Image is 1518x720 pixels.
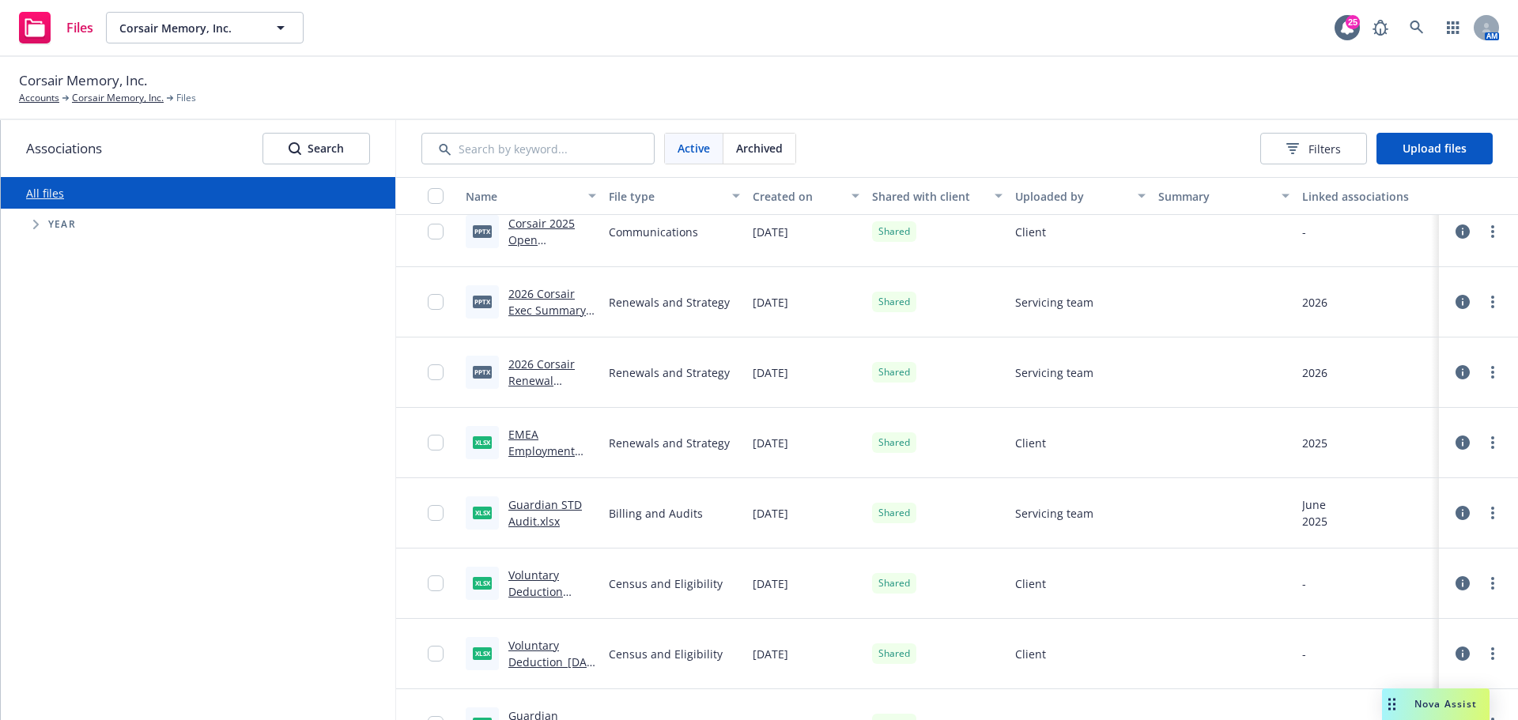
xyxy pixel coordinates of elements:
span: [DATE] [753,364,788,381]
input: Toggle Row Selected [428,435,444,450]
a: Accounts [19,91,59,105]
span: Renewals and Strategy [609,364,730,381]
span: Shared [878,576,910,590]
svg: Search [289,142,301,155]
div: 25 [1346,15,1360,29]
a: more [1483,292,1502,311]
span: Corsair Memory, Inc. [19,70,147,91]
a: more [1483,363,1502,382]
a: 2026 Corsair Exec Summary [DATE].pptx [508,286,586,334]
a: EMEA Employment Rules Spreadsheet.xlsx [508,427,593,508]
span: Filters [1286,141,1341,157]
span: Associations [26,138,102,159]
input: Search by keyword... [421,133,655,164]
div: Summary [1158,188,1271,205]
button: SearchSearch [262,133,370,164]
input: Toggle Row Selected [428,505,444,521]
span: Renewals and Strategy [609,294,730,311]
span: Shared [878,365,910,379]
span: pptx [473,225,492,237]
div: - [1302,224,1306,240]
button: Name [459,177,602,215]
a: more [1483,574,1502,593]
span: Client [1015,646,1046,662]
span: xlsx [473,507,492,518]
span: Filters [1308,141,1341,157]
button: Upload files [1376,133,1493,164]
a: Guardian STD Audit.xlsx [508,497,582,529]
a: Search [1401,12,1433,43]
span: [DATE] [753,224,788,240]
span: Shared [878,506,910,520]
input: Toggle Row Selected [428,575,444,591]
div: File type [609,188,722,205]
button: File type [602,177,746,215]
div: Uploaded by [1015,188,1128,205]
button: Nova Assist [1382,688,1490,720]
button: Created on [746,177,866,215]
span: Year [48,220,76,229]
span: Files [66,21,93,34]
a: Corsair Memory, Inc. [72,91,164,105]
span: Archived [736,140,783,156]
a: Voluntary Deduction_[DATE].xlsx [508,638,593,686]
button: Summary [1152,177,1295,215]
span: Corsair Memory, Inc. [119,20,256,36]
div: Tree Example [1,209,395,240]
button: Shared with client [866,177,1009,215]
a: All files [26,186,64,201]
input: Toggle Row Selected [428,364,444,380]
span: [DATE] [753,505,788,522]
button: Corsair Memory, Inc. [106,12,304,43]
a: Files [13,6,100,50]
span: Shared [878,295,910,309]
a: Report a Bug [1365,12,1396,43]
a: Switch app [1437,12,1469,43]
span: pptx [473,296,492,307]
a: more [1483,222,1502,241]
span: [DATE] [753,294,788,311]
div: 2025 [1302,435,1327,451]
div: Created on [753,188,842,205]
a: Corsair 2025 Open Enrollment Presentation-GA+FL Final.pptx [508,216,596,297]
div: - [1302,646,1306,662]
a: more [1483,433,1502,452]
span: Billing and Audits [609,505,703,522]
a: more [1483,644,1502,663]
span: Client [1015,224,1046,240]
span: Active [678,140,710,156]
a: 2026 Corsair Renewal Presentation [DATE].pptx [508,356,576,421]
button: Linked associations [1296,177,1439,215]
span: [DATE] [753,646,788,662]
span: xlsx [473,577,492,589]
span: xlsx [473,647,492,659]
div: Shared with client [872,188,985,205]
div: June [1302,496,1327,513]
span: Client [1015,435,1046,451]
span: xlsx [473,436,492,448]
span: Upload files [1403,141,1467,156]
div: - [1302,575,1306,592]
span: Shared [878,435,910,450]
span: pptx [473,366,492,378]
span: Communications [609,224,698,240]
span: Census and Eligibility [609,575,723,592]
span: Servicing team [1015,294,1093,311]
div: Name [466,188,579,205]
span: Servicing team [1015,364,1093,381]
span: Census and Eligibility [609,646,723,662]
div: Drag to move [1382,688,1402,720]
div: 2025 [1302,513,1327,530]
span: Servicing team [1015,505,1093,522]
span: Shared [878,646,910,661]
button: Uploaded by [1009,177,1152,215]
div: Linked associations [1302,188,1433,205]
a: more [1483,503,1502,522]
span: Nova Assist [1414,697,1477,711]
a: Voluntary Deduction HSA_[DATE].xlsx [508,567,593,616]
input: Toggle Row Selected [428,224,444,239]
div: Search [289,134,344,164]
span: Shared [878,224,910,239]
input: Select all [428,188,444,204]
button: Filters [1260,133,1367,164]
